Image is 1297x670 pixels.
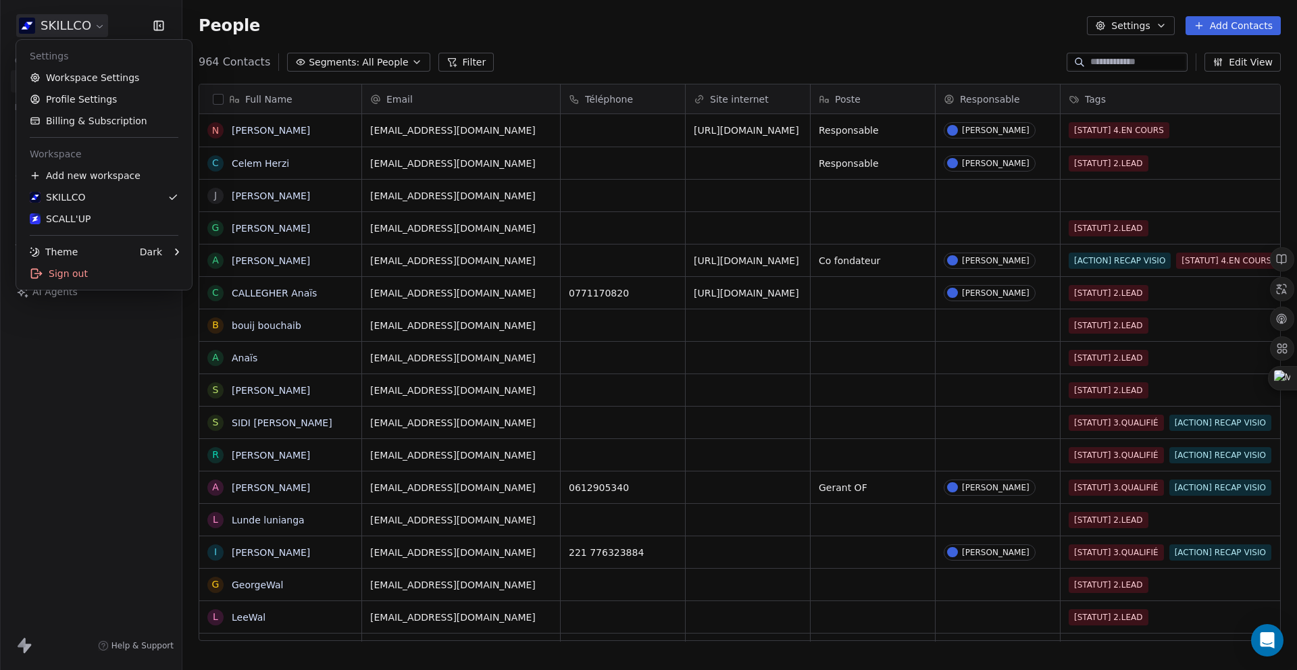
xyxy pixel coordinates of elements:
[30,245,78,259] div: Theme
[22,88,186,110] a: Profile Settings
[22,45,186,67] div: Settings
[22,67,186,88] a: Workspace Settings
[140,245,162,259] div: Dark
[30,213,41,224] img: logo%20scall%20up%202%20(3).png
[30,190,86,204] div: SKILLCO
[22,263,186,284] div: Sign out
[22,143,186,165] div: Workspace
[30,212,91,226] div: SCALL'UP
[22,165,186,186] div: Add new workspace
[22,110,186,132] a: Billing & Subscription
[30,192,41,203] img: Skillco%20logo%20icon%20(2).png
